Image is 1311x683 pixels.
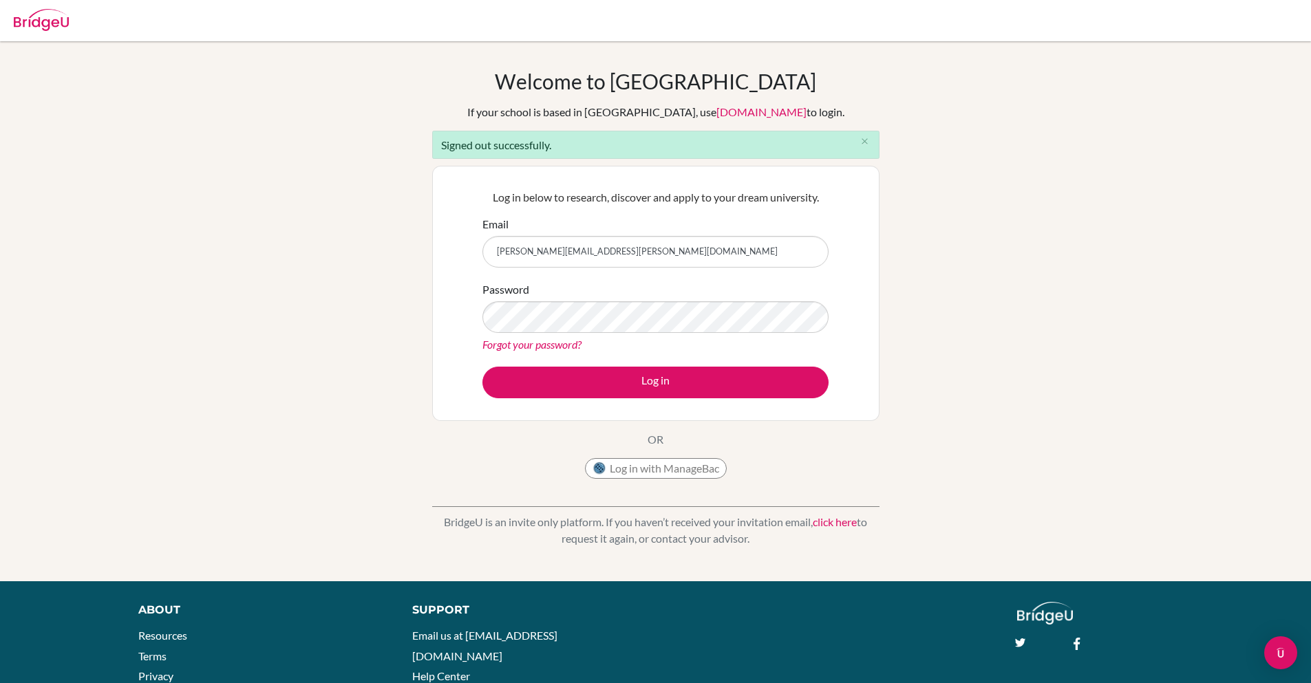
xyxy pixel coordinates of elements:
[482,189,829,206] p: Log in below to research, discover and apply to your dream university.
[432,514,880,547] p: BridgeU is an invite only platform. If you haven’t received your invitation email, to request it ...
[482,281,529,298] label: Password
[482,216,509,232] label: Email
[138,669,173,682] a: Privacy
[495,69,816,94] h1: Welcome to [GEOGRAPHIC_DATA]
[648,431,663,448] p: OR
[412,629,557,662] a: Email us at [EMAIL_ADDRESS][DOMAIN_NAME]
[138,629,187,642] a: Resources
[1264,636,1297,669] div: Open Intercom Messenger
[482,367,829,398] button: Log in
[138,602,381,618] div: About
[467,104,844,120] div: If your school is based in [GEOGRAPHIC_DATA], use to login.
[1017,602,1073,625] img: logo_white@2x-f4f0deed5e89b7ecb1c2cc34c3e3d731f90f0f143d5ea2071677605dd97b5244.png
[412,669,470,682] a: Help Center
[851,131,879,152] button: Close
[585,458,727,479] button: Log in with ManageBac
[138,649,167,662] a: Terms
[432,131,880,159] div: Signed out successfully.
[860,136,870,147] i: close
[14,9,69,31] img: Bridge-U
[482,338,582,351] a: Forgot your password?
[412,602,639,618] div: Support
[716,105,807,118] a: [DOMAIN_NAME]
[813,515,857,528] a: click here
